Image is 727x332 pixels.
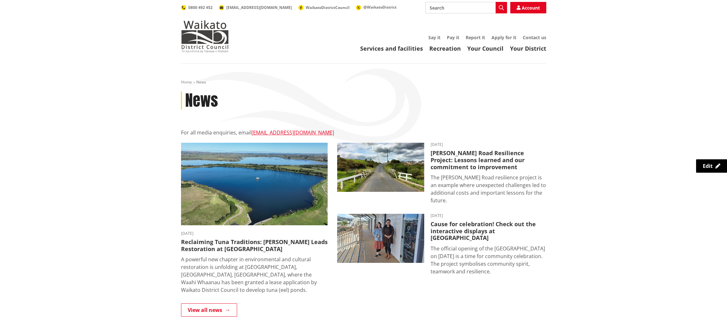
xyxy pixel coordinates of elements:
img: PR-21222 Huia Road Relience Munro Road Bridge [337,143,424,192]
a: Edit [696,159,727,173]
a: Services and facilities [360,45,423,52]
span: WaikatoDistrictCouncil [306,5,350,10]
a: Home [181,79,192,85]
a: Account [510,2,546,13]
img: Huntly Museum - Debra Kane and Kristy Wilson [337,214,424,263]
nav: breadcrumb [181,80,546,85]
a: WaikatoDistrictCouncil [298,5,350,10]
span: 0800 492 452 [188,5,213,10]
a: View all news [181,303,237,317]
img: Waikato District Council - Te Kaunihera aa Takiwaa o Waikato [181,20,229,52]
p: The [PERSON_NAME] Road resilience project is an example where unexpected challenges led to additi... [431,174,546,204]
a: 0800 492 452 [181,5,213,10]
img: Lake Waahi (Lake Puketirini in the foreground) [181,143,328,225]
a: @WaikatoDistrict [356,4,396,10]
a: [DATE] Cause for celebration! Check out the interactive displays at [GEOGRAPHIC_DATA] The officia... [337,214,546,275]
a: [EMAIL_ADDRESS][DOMAIN_NAME] [219,5,292,10]
time: [DATE] [181,232,328,235]
h3: Cause for celebration! Check out the interactive displays at [GEOGRAPHIC_DATA] [431,221,546,242]
span: Edit [703,162,713,170]
a: [DATE] Reclaiming Tuna Traditions: [PERSON_NAME] Leads Restoration at [GEOGRAPHIC_DATA] A powerfu... [181,143,328,294]
a: Contact us [523,34,546,40]
p: A powerful new chapter in environmental and cultural restoration is unfolding at [GEOGRAPHIC_DATA... [181,256,328,294]
span: [EMAIL_ADDRESS][DOMAIN_NAME] [226,5,292,10]
a: Pay it [447,34,459,40]
span: News [196,79,206,85]
h3: [PERSON_NAME] Road Resilience Project: Lessons learned and our commitment to improvement [431,150,546,170]
a: Report it [466,34,485,40]
input: Search input [425,2,507,13]
span: @WaikatoDistrict [363,4,396,10]
h1: News [185,91,218,110]
a: Apply for it [491,34,516,40]
time: [DATE] [431,143,546,147]
a: [EMAIL_ADDRESS][DOMAIN_NAME] [251,129,334,136]
a: [DATE] [PERSON_NAME] Road Resilience Project: Lessons learned and our commitment to improvement T... [337,143,546,204]
a: Your Council [467,45,504,52]
a: Say it [428,34,440,40]
h3: Reclaiming Tuna Traditions: [PERSON_NAME] Leads Restoration at [GEOGRAPHIC_DATA] [181,239,328,252]
time: [DATE] [431,214,546,218]
p: The official opening of the [GEOGRAPHIC_DATA] on [DATE] is a time for community celebration. The ... [431,245,546,275]
a: Your District [510,45,546,52]
a: Recreation [429,45,461,52]
p: For all media enquiries, email [181,129,546,136]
